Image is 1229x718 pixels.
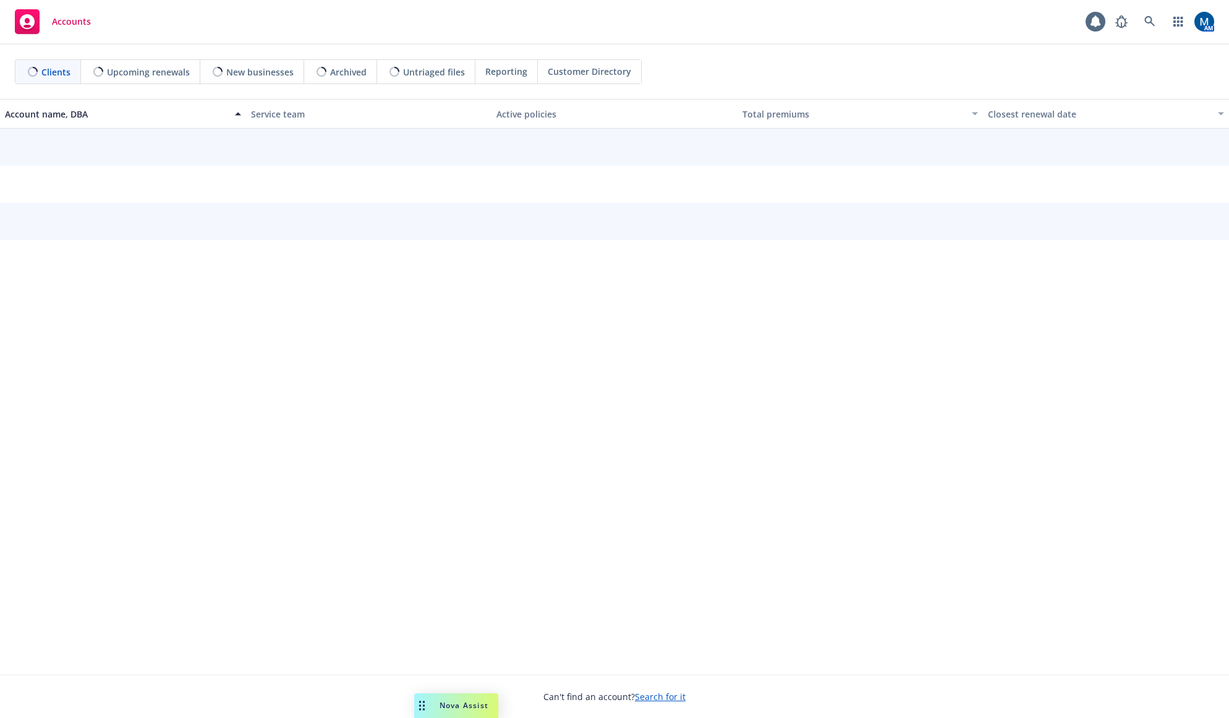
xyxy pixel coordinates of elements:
[496,108,733,121] div: Active policies
[635,691,686,703] a: Search for it
[1138,9,1162,34] a: Search
[226,66,294,79] span: New businesses
[246,99,492,129] button: Service team
[107,66,190,79] span: Upcoming renewals
[330,66,367,79] span: Archived
[543,690,686,703] span: Can't find an account?
[1166,9,1191,34] a: Switch app
[491,99,738,129] button: Active policies
[52,17,91,27] span: Accounts
[988,108,1210,121] div: Closest renewal date
[548,65,631,78] span: Customer Directory
[440,700,488,711] span: Nova Assist
[738,99,984,129] button: Total premiums
[742,108,965,121] div: Total premiums
[414,693,498,718] button: Nova Assist
[1194,12,1214,32] img: photo
[983,99,1229,129] button: Closest renewal date
[1109,9,1134,34] a: Report a Bug
[5,108,228,121] div: Account name, DBA
[403,66,465,79] span: Untriaged files
[414,693,430,718] div: Drag to move
[10,4,96,39] a: Accounts
[251,108,487,121] div: Service team
[41,66,70,79] span: Clients
[485,65,527,78] span: Reporting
